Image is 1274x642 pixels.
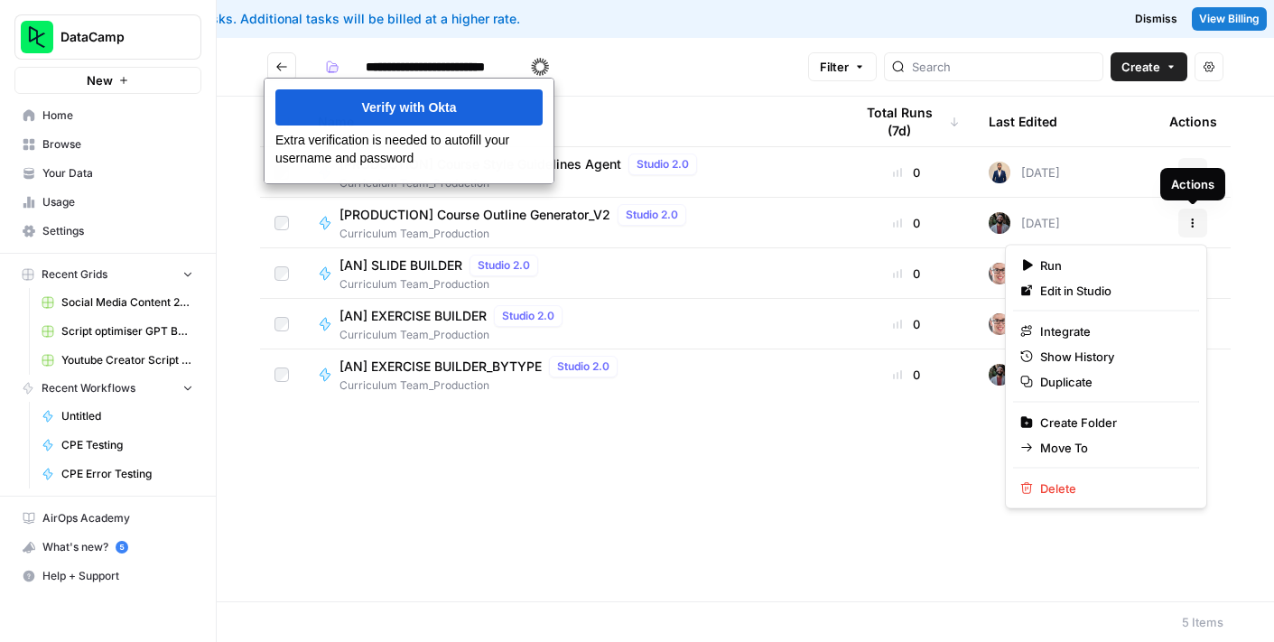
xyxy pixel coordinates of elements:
[989,212,1060,234] div: [DATE]
[1199,11,1260,27] span: View Billing
[33,431,201,460] a: CPE Testing
[1040,256,1185,274] span: Run
[33,346,201,375] a: Youtube Creator Script Optimisations
[61,323,193,340] span: Script optimiser GPT Build V2 Grid
[21,21,53,53] img: DataCamp Logo
[14,261,201,288] button: Recent Grids
[14,375,201,402] button: Recent Workflows
[1192,7,1267,31] a: View Billing
[14,14,201,60] button: Workspace: DataCamp
[989,263,1010,284] img: rn8lg89h9vvxckr5dnn4vyhw9ing
[14,130,201,159] a: Browse
[339,256,462,274] span: [AN] SLIDE BUILDER
[33,317,201,346] a: Script optimiser GPT Build V2 Grid
[853,97,960,146] div: Total Runs (7d)
[14,67,201,94] button: New
[1040,322,1185,340] span: Integrate
[318,154,824,191] a: [PRODUCTION] Course Style Guidelines AgentStudio 2.0Curriculum Team_Production
[989,162,1060,183] div: [DATE]
[502,308,554,324] span: Studio 2.0
[339,358,542,376] span: [AN] EXERCISE BUILDER_BYTYPE
[61,408,193,424] span: Untitled
[339,276,545,293] span: Curriculum Team_Production
[42,194,193,210] span: Usage
[853,315,960,333] div: 0
[42,266,107,283] span: Recent Grids
[989,97,1057,146] div: Last Edited
[989,313,1010,335] img: rn8lg89h9vvxckr5dnn4vyhw9ing
[531,58,549,76] img: svg+xml;base64,PHN2ZyB3aWR0aD0iMzMiIGhlaWdodD0iMzIiIHZpZXdCb3g9IjAgMCAzMyAzMiIgZmlsbD0ibm9uZSIgeG...
[33,460,201,488] a: CPE Error Testing
[853,214,960,232] div: 0
[14,504,201,533] a: AirOps Academy
[989,364,1010,386] img: jwbfb6rpxh8i8iyjsx6c6sndq6te
[1040,439,1185,457] span: Move To
[14,533,201,562] button: What's new? 5
[318,97,824,146] div: Name
[42,165,193,181] span: Your Data
[557,358,609,375] span: Studio 2.0
[14,101,201,130] a: Home
[267,52,296,81] button: Go back
[478,257,530,274] span: Studio 2.0
[14,188,201,217] a: Usage
[1040,373,1185,391] span: Duplicate
[42,568,193,584] span: Help + Support
[820,58,849,76] span: Filter
[339,327,570,343] span: Curriculum Team_Production
[1040,414,1185,432] span: Create Folder
[14,10,821,28] div: You've used your included tasks. Additional tasks will be billed at a higher rate.
[42,223,193,239] span: Settings
[989,212,1010,234] img: jwbfb6rpxh8i8iyjsx6c6sndq6te
[1121,58,1160,76] span: Create
[339,377,625,394] span: Curriculum Team_Production
[15,534,200,561] div: What's new?
[808,52,877,81] button: Filter
[60,28,170,46] span: DataCamp
[626,207,678,223] span: Studio 2.0
[339,307,487,325] span: [AN] EXERCISE BUILDER
[339,206,610,224] span: [PRODUCTION] Course Outline Generator_V2
[853,163,960,181] div: 0
[318,255,824,293] a: [AN] SLIDE BUILDERStudio 2.0Curriculum Team_Production
[42,107,193,124] span: Home
[42,380,135,396] span: Recent Workflows
[42,136,193,153] span: Browse
[61,294,193,311] span: Social Media Content 2025
[87,71,113,89] span: New
[989,364,1060,386] div: [DATE]
[1169,97,1217,146] div: Actions
[61,352,193,368] span: Youtube Creator Script Optimisations
[1040,348,1185,366] span: Show History
[1040,282,1185,300] span: Edit in Studio
[989,313,1060,335] div: [DATE]
[318,356,824,394] a: [AN] EXERCISE BUILDER_BYTYPEStudio 2.0Curriculum Team_Production
[33,402,201,431] a: Untitled
[14,217,201,246] a: Settings
[14,562,201,591] button: Help + Support
[33,288,201,317] a: Social Media Content 2025
[1135,11,1177,27] span: Dismiss
[11,52,289,88] div: Extra verification is needed to autofill your username and password
[853,265,960,283] div: 0
[42,510,193,526] span: AirOps Academy
[339,226,693,242] span: Curriculum Team_Production
[989,162,1010,183] img: 1pzjjafesc1p4waei0j6gv20f1t4
[1040,479,1185,498] span: Delete
[853,366,960,384] div: 0
[14,159,201,188] a: Your Data
[116,541,128,554] a: 5
[318,305,824,343] a: [AN] EXERCISE BUILDERStudio 2.0Curriculum Team_Production
[119,543,124,552] text: 5
[61,466,193,482] span: CPE Error Testing
[61,437,193,453] span: CPE Testing
[1182,613,1223,631] div: 5 Items
[318,204,824,242] a: [PRODUCTION] Course Outline Generator_V2Studio 2.0Curriculum Team_Production
[1111,52,1187,81] button: Create
[989,263,1060,284] div: [DATE]
[1128,7,1185,31] button: Dismiss
[11,11,278,47] button: Verify with Okta
[912,58,1095,76] input: Search
[637,156,689,172] span: Studio 2.0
